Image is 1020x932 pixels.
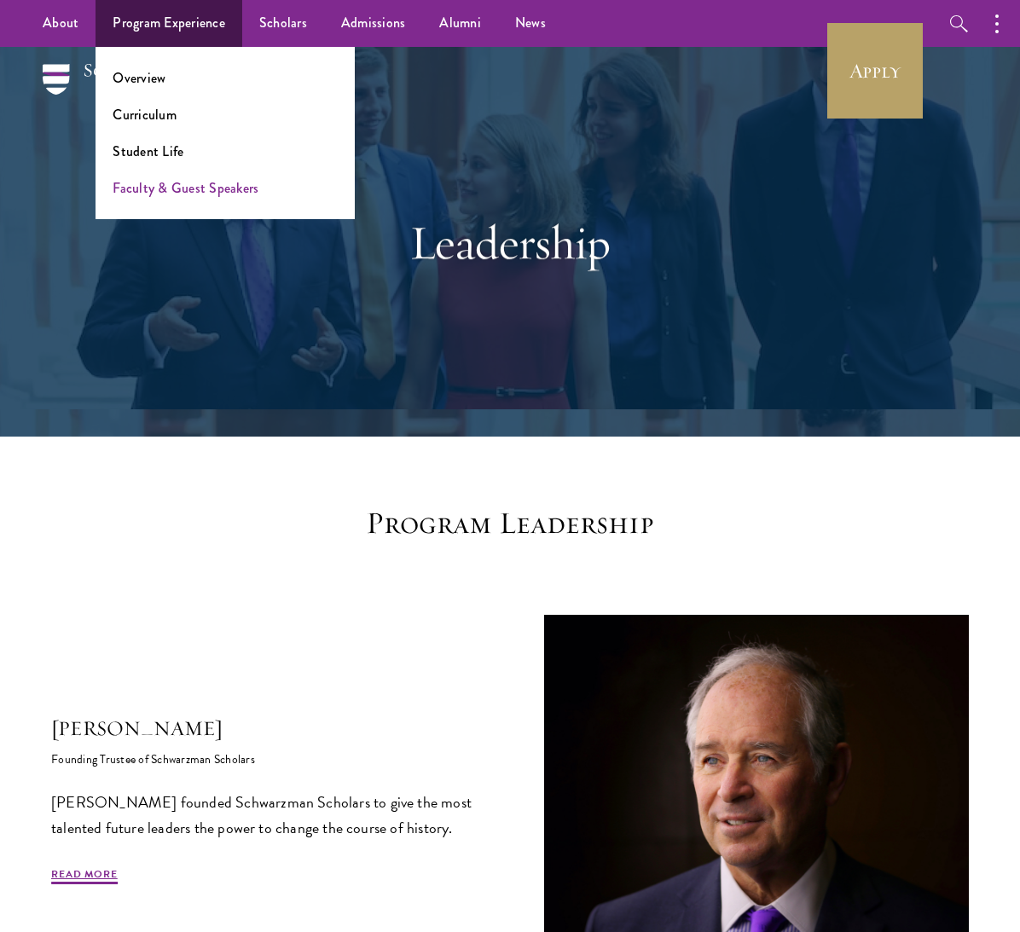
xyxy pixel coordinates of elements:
[113,68,165,88] a: Overview
[113,178,258,198] a: Faculty & Guest Speakers
[51,714,476,743] h5: [PERSON_NAME]
[113,142,183,161] a: Student Life
[51,790,476,841] p: [PERSON_NAME] founded Schwarzman Scholars to give the most talented future leaders the power to c...
[51,866,118,887] a: Read More
[827,23,923,119] a: Apply
[43,64,199,116] img: Schwarzman Scholars
[216,212,804,272] h1: Leadership
[51,743,476,768] h6: Founding Trustee of Schwarzman Scholars
[113,105,177,124] a: Curriculum
[246,505,774,541] h3: Program Leadership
